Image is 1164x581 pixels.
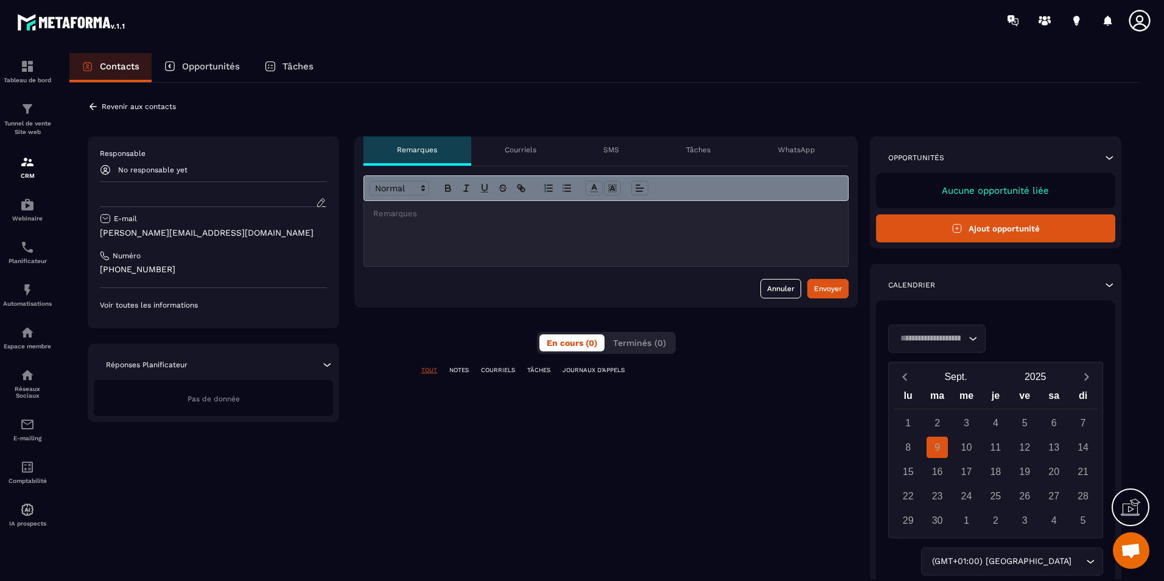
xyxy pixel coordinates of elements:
a: Contacts [69,53,152,82]
div: lu [894,387,923,409]
p: Numéro [113,251,141,261]
div: Ouvrir le chat [1113,532,1149,569]
div: ma [923,387,952,409]
img: automations [20,325,35,340]
a: automationsautomationsEspace membre [3,316,52,359]
div: 3 [956,412,977,434]
div: 24 [956,485,977,507]
div: 5 [1073,510,1094,531]
p: No responsable yet [118,166,188,174]
button: Open years overlay [995,366,1075,387]
div: 2 [985,510,1006,531]
div: 9 [927,437,948,458]
div: 16 [927,461,948,482]
p: Webinaire [3,215,52,222]
div: 1 [956,510,977,531]
p: Tunnel de vente Site web [3,119,52,136]
button: Open months overlay [916,366,996,387]
div: 29 [897,510,919,531]
div: 20 [1043,461,1065,482]
a: social-networksocial-networkRéseaux Sociaux [3,359,52,408]
button: Previous month [894,368,916,385]
span: En cours (0) [547,338,597,348]
div: 11 [985,437,1006,458]
p: Planificateur [3,258,52,264]
input: Search for option [1074,555,1083,568]
div: me [952,387,981,409]
div: 17 [956,461,977,482]
a: Tâches [252,53,326,82]
p: Responsable [100,149,327,158]
p: Opportunités [888,153,944,163]
img: automations [20,283,35,297]
div: 27 [1043,485,1065,507]
p: Réseaux Sociaux [3,386,52,399]
a: formationformationCRM [3,146,52,188]
button: Next month [1075,368,1098,385]
div: 4 [1043,510,1065,531]
div: 13 [1043,437,1065,458]
div: Search for option [921,548,1103,576]
p: COURRIELS [481,366,515,375]
a: accountantaccountantComptabilité [3,451,52,493]
div: 18 [985,461,1006,482]
p: Voir toutes les informations [100,300,327,310]
p: Comptabilité [3,477,52,484]
div: 8 [897,437,919,458]
input: Search for option [896,332,966,345]
div: je [981,387,1010,409]
div: 15 [897,461,919,482]
div: ve [1010,387,1039,409]
div: Calendar wrapper [894,387,1098,531]
img: social-network [20,368,35,382]
div: 19 [1014,461,1036,482]
span: Terminés (0) [613,338,666,348]
div: 7 [1073,412,1094,434]
div: Search for option [888,325,986,353]
p: Opportunités [182,61,240,72]
span: (GMT+01:00) [GEOGRAPHIC_DATA] [929,555,1074,568]
div: sa [1039,387,1068,409]
div: 3 [1014,510,1036,531]
a: automationsautomationsWebinaire [3,188,52,231]
p: Contacts [100,61,139,72]
div: 30 [927,510,948,531]
p: JOURNAUX D'APPELS [563,366,625,375]
div: Envoyer [814,283,842,295]
div: 2 [927,412,948,434]
p: Revenir aux contacts [102,102,176,111]
img: formation [20,59,35,74]
p: Automatisations [3,300,52,307]
p: E-mail [114,214,137,224]
div: 23 [927,485,948,507]
button: Ajout opportunité [876,214,1115,242]
a: automationsautomationsAutomatisations [3,273,52,316]
img: formation [20,155,35,169]
img: automations [20,502,35,517]
div: 26 [1014,485,1036,507]
p: Espace membre [3,343,52,350]
a: formationformationTunnel de vente Site web [3,93,52,146]
div: 12 [1014,437,1036,458]
a: emailemailE-mailing [3,408,52,451]
p: Tâches [686,145,710,155]
p: E-mailing [3,435,52,442]
p: [PHONE_NUMBER] [100,264,327,275]
div: 21 [1073,461,1094,482]
div: Calendar days [894,412,1098,531]
div: di [1068,387,1098,409]
p: IA prospects [3,520,52,527]
button: Terminés (0) [606,334,673,351]
img: accountant [20,460,35,474]
img: scheduler [20,240,35,255]
div: 28 [1073,485,1094,507]
p: Réponses Planificateur [106,360,188,370]
p: WhatsApp [778,145,815,155]
button: En cours (0) [539,334,605,351]
a: formationformationTableau de bord [3,50,52,93]
img: email [20,417,35,432]
p: Tâches [282,61,314,72]
p: [PERSON_NAME][EMAIL_ADDRESS][DOMAIN_NAME] [100,227,327,239]
img: logo [17,11,127,33]
div: 10 [956,437,977,458]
